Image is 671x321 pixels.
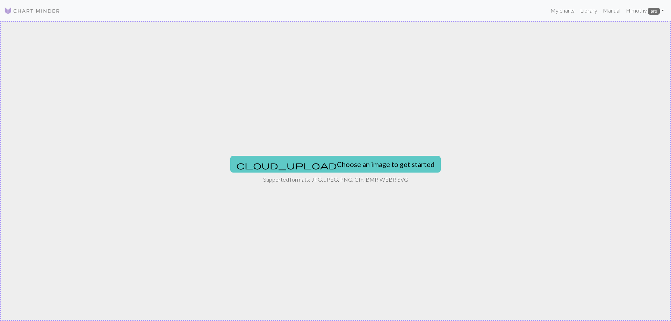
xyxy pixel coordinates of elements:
[4,7,60,15] img: Logo
[236,160,337,170] span: cloud_upload
[577,3,600,17] a: Library
[263,175,408,184] p: Supported formats: JPG, JPEG, PNG, GIF, BMP, WEBP, SVG
[600,3,623,17] a: Manual
[548,3,577,17] a: My charts
[623,3,667,17] a: Himothy pro
[648,8,660,15] span: pro
[230,156,441,173] button: Choose an image to get started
